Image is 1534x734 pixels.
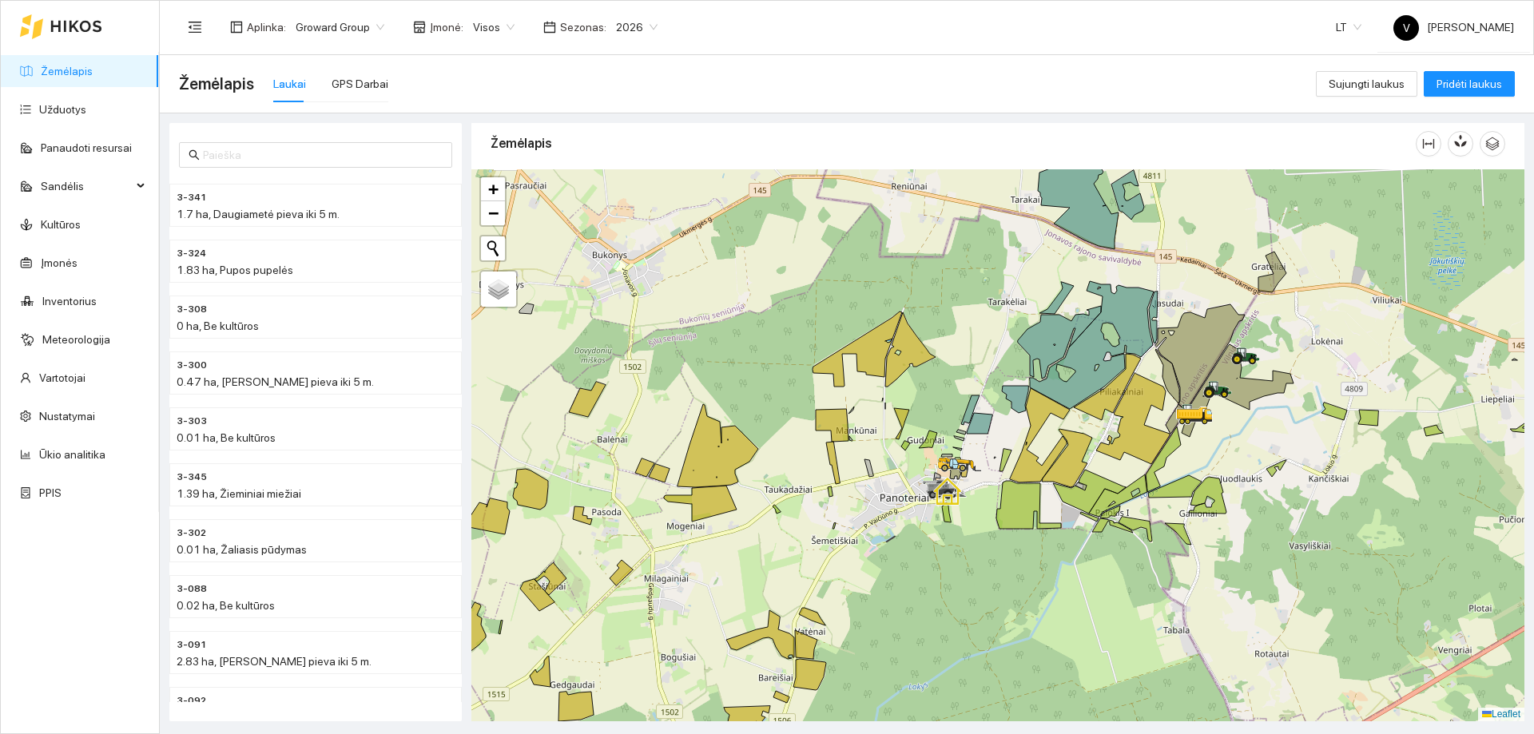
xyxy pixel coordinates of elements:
div: Laukai [273,75,306,93]
a: Zoom in [481,177,505,201]
span: 0.01 ha, Žaliasis pūdymas [177,543,307,556]
span: 3-091 [177,637,207,653]
span: Žemėlapis [179,71,254,97]
a: PPIS [39,486,62,499]
span: 1.39 ha, Žieminiai miežiai [177,487,301,500]
a: Pridėti laukus [1424,77,1515,90]
input: Paieška [203,146,443,164]
span: + [488,179,499,199]
span: Sezonas : [560,18,606,36]
span: Sujungti laukus [1329,75,1405,93]
button: Sujungti laukus [1316,71,1417,97]
button: Pridėti laukus [1424,71,1515,97]
button: column-width [1416,131,1441,157]
span: search [189,149,200,161]
a: Layers [481,272,516,307]
span: 3-308 [177,302,207,317]
span: 0 ha, Be kultūros [177,319,259,332]
span: column-width [1417,137,1441,150]
a: Nustatymai [39,410,95,423]
a: Užduotys [39,103,86,116]
span: 2.83 ha, [PERSON_NAME] pieva iki 5 m. [177,655,372,668]
span: shop [413,21,426,34]
a: Panaudoti resursai [41,141,132,154]
button: menu-fold [179,11,211,43]
span: 3-300 [177,358,207,373]
span: 3-303 [177,414,207,429]
span: Pridėti laukus [1437,75,1502,93]
span: 0.02 ha, Be kultūros [177,599,275,612]
button: Initiate a new search [481,236,505,260]
span: 1.7 ha, Daugiametė pieva iki 5 m. [177,208,340,220]
a: Meteorologija [42,333,110,346]
div: Žemėlapis [491,121,1416,166]
span: LT [1336,15,1361,39]
span: 3-092 [177,693,206,708]
span: 3-324 [177,246,206,261]
span: 3-345 [177,470,207,485]
a: Sujungti laukus [1316,77,1417,90]
span: 2026 [616,15,658,39]
a: Kultūros [41,218,81,231]
span: 3-341 [177,190,207,205]
div: GPS Darbai [332,75,388,93]
span: Aplinka : [247,18,286,36]
a: Inventorius [42,295,97,307]
span: V [1403,15,1410,41]
span: calendar [543,21,556,34]
span: 3-302 [177,526,206,541]
span: menu-fold [188,20,202,34]
span: − [488,203,499,223]
a: Zoom out [481,201,505,225]
span: Visos [473,15,515,39]
span: 3-088 [177,581,207,597]
span: [PERSON_NAME] [1393,21,1514,34]
a: Ūkio analitika [39,448,105,461]
span: Sandėlis [41,170,132,202]
span: Groward Group [296,15,384,39]
span: 1.83 ha, Pupos pupelės [177,264,293,276]
a: Įmonės [41,256,77,269]
span: 0.01 ha, Be kultūros [177,431,276,444]
a: Leaflet [1482,708,1520,720]
span: 0.47 ha, [PERSON_NAME] pieva iki 5 m. [177,375,374,388]
span: Įmonė : [430,18,463,36]
span: layout [230,21,243,34]
a: Žemėlapis [41,65,93,77]
a: Vartotojai [39,371,85,384]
